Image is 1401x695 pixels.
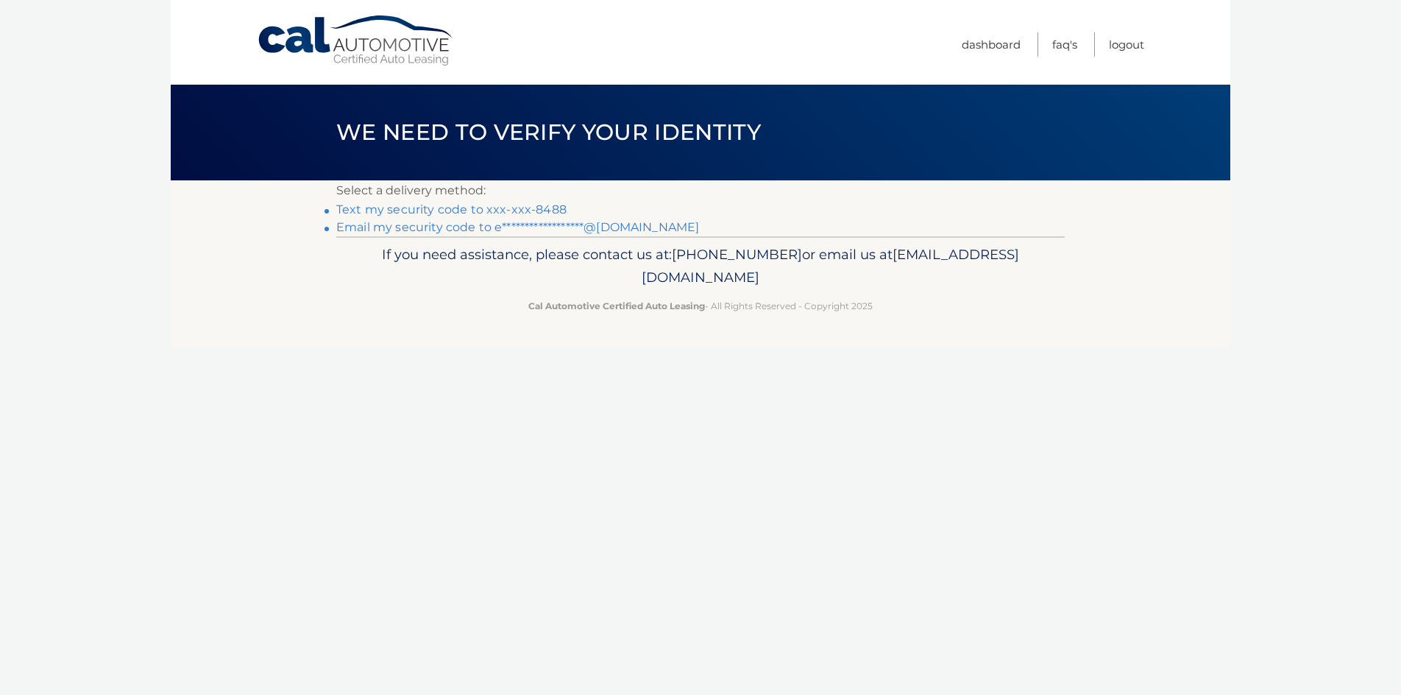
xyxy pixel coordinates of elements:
[346,298,1055,314] p: - All Rights Reserved - Copyright 2025
[672,246,802,263] span: [PHONE_NUMBER]
[1052,32,1077,57] a: FAQ's
[336,202,567,216] a: Text my security code to xxx-xxx-8488
[962,32,1021,57] a: Dashboard
[528,300,705,311] strong: Cal Automotive Certified Auto Leasing
[1109,32,1144,57] a: Logout
[346,243,1055,290] p: If you need assistance, please contact us at: or email us at
[336,180,1065,201] p: Select a delivery method:
[257,15,455,67] a: Cal Automotive
[336,119,761,146] span: We need to verify your identity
